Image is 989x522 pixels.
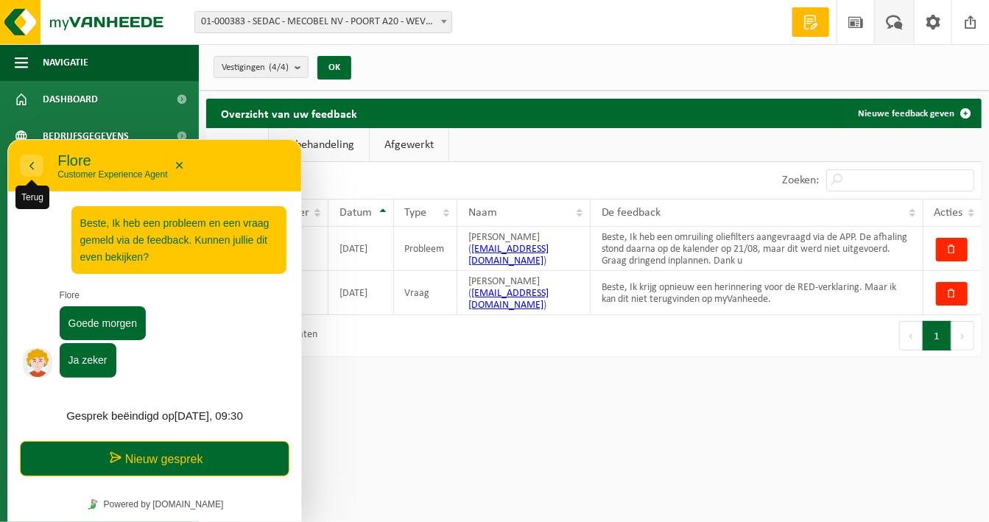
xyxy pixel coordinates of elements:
[206,128,268,162] a: Nieuw
[13,302,282,337] button: Nieuw gesprek
[214,56,309,78] button: Vestigingen(4/4)
[394,227,458,271] td: Probleem
[782,175,819,187] label: Zoeken:
[15,268,279,286] p: Gesprek beëindigd op
[61,215,100,227] span: Ja zeker
[328,227,394,271] td: [DATE]
[951,321,974,350] button: Next
[195,12,451,32] span: 01-000383 - SEDAC - MECOBEL NV - POORT A20 - WEVELGEM
[328,271,394,315] td: [DATE]
[7,139,302,522] iframe: chat widget
[591,271,923,315] td: Beste, Ik krijg opnieuw een herinnering voor de RED-verklaring. Maar ik kan dit niet terugvinden ...
[43,118,129,155] span: Bedrijfsgegevens
[339,207,372,219] span: Datum
[457,271,590,315] td: [PERSON_NAME] ( )
[370,128,448,162] a: Afgewerkt
[74,356,221,375] a: Powered by [DOMAIN_NAME]
[935,207,963,219] span: Acties
[167,270,236,283] time: [DATE], 09:30
[43,81,98,118] span: Dashboard
[15,209,45,239] img: Profielafbeelding agent
[206,99,372,127] h2: Overzicht van uw feedback
[43,44,88,81] span: Navigatie
[923,321,951,350] button: 1
[602,207,661,219] span: De feedback
[468,288,549,311] a: [EMAIL_ADDRESS][DOMAIN_NAME]
[194,11,452,33] span: 01-000383 - SEDAC - MECOBEL NV - POORT A20 - WEVELGEM
[591,227,923,271] td: Beste, Ik heb een omruiling oliefilters aangevraagd via de APP. De afhaling stond daarna op de ka...
[468,207,497,219] span: Naam
[394,271,458,315] td: Vraag
[222,57,289,79] span: Vestigingen
[899,321,923,350] button: Previous
[405,207,427,219] span: Type
[80,360,91,370] img: Tawky_16x16.svg
[269,63,289,72] count: (4/4)
[846,99,980,128] a: Nieuwe feedback geven
[269,128,369,162] a: In behandeling
[317,56,351,80] button: OK
[52,149,279,163] p: Flore
[61,178,130,190] span: Goede morgen
[468,244,549,267] a: [EMAIL_ADDRESS][DOMAIN_NAME]
[457,227,590,271] td: [PERSON_NAME] ( )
